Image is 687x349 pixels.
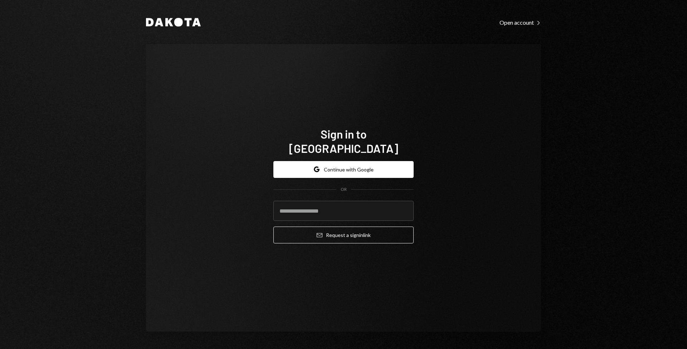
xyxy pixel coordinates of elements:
button: Request a signinlink [273,227,414,243]
a: Open account [500,18,541,26]
div: Open account [500,19,541,26]
div: OR [341,186,347,193]
button: Continue with Google [273,161,414,178]
h1: Sign in to [GEOGRAPHIC_DATA] [273,127,414,155]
